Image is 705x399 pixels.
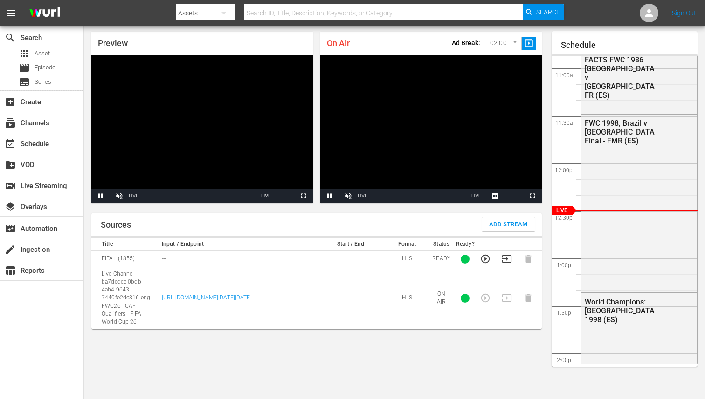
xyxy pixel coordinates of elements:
span: Preview [98,38,128,48]
button: Fullscreen [523,189,542,203]
button: Pause [91,189,110,203]
div: LIVE [129,189,139,203]
span: On Air [327,38,350,48]
td: ON AIR [429,267,453,329]
span: Search [5,32,16,43]
div: Video Player [320,55,542,203]
span: LIVE [261,193,271,198]
span: Channels [5,117,16,128]
span: Search [536,4,561,20]
div: FWC 1998, Brazil v [GEOGRAPHIC_DATA], Final - FMR (ES) [585,119,655,145]
div: FACTS FWC 1986 [GEOGRAPHIC_DATA] v [GEOGRAPHIC_DATA] FR (ES) [585,55,655,100]
a: Sign Out [672,9,696,17]
td: HLS [385,267,430,329]
th: Status [429,238,453,251]
th: Input / Endpoint [159,238,317,251]
span: Series [35,77,51,87]
span: slideshow_sharp [524,38,534,49]
div: World Champions: [GEOGRAPHIC_DATA] 1998 (ES) [585,298,655,324]
button: Picture-in-Picture [505,189,523,203]
button: Unmute [110,189,129,203]
span: menu [6,7,17,19]
span: Add Stream [489,219,528,230]
th: Title [91,238,159,251]
div: Video Player [91,55,313,203]
td: FIFA+ (1855) [91,251,159,267]
span: Overlays [5,201,16,212]
span: Reports [5,265,16,276]
span: Asset [19,48,30,59]
span: Automation [5,223,16,234]
td: --- [159,251,317,267]
th: Start / End [317,238,385,251]
span: Create [5,96,16,108]
span: Episode [35,63,55,72]
button: Seek to live, currently playing live [257,189,276,203]
span: Schedule [5,138,16,149]
button: Add Stream [482,217,535,231]
a: [URL][DOMAIN_NAME][DATE][DATE] [162,294,252,301]
span: Series [19,76,30,88]
h1: Schedule [561,41,698,50]
span: LIVE [471,193,482,198]
span: VOD [5,159,16,170]
button: Captions [486,189,505,203]
span: Episode [19,62,30,74]
button: Fullscreen [294,189,313,203]
button: Pause [320,189,339,203]
span: Asset [35,49,50,58]
th: Ready? [453,238,477,251]
button: Picture-in-Picture [276,189,294,203]
span: Live Streaming [5,180,16,191]
span: Ingestion [5,244,16,255]
button: Unmute [339,189,358,203]
img: ans4CAIJ8jUAAAAAAAAAAAAAAAAAAAAAAAAgQb4GAAAAAAAAAAAAAAAAAAAAAAAAJMjXAAAAAAAAAAAAAAAAAAAAAAAAgAT5G... [22,2,67,24]
button: Search [523,4,564,20]
td: HLS [385,251,430,267]
td: READY [429,251,453,267]
p: Ad Break: [452,39,480,47]
button: Seek to live, currently playing live [467,189,486,203]
h1: Sources [101,220,131,230]
th: Format [385,238,430,251]
div: 02:00 [484,34,522,52]
div: LIVE [358,189,368,203]
td: Live Channel ba7dcdce-0bdb-4ab4-9643-7440fe2dc816 eng FWC26 - CAF Qualifiers - FIFA World Cup 26 [91,267,159,329]
button: Transition [502,254,512,264]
